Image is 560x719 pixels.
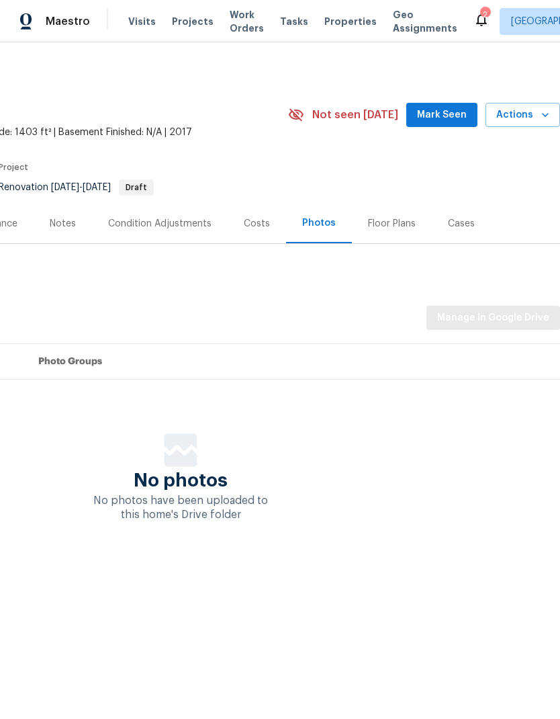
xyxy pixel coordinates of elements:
span: [DATE] [51,183,79,192]
span: Visits [128,15,156,28]
span: Mark Seen [417,107,467,124]
span: Not seen [DATE] [312,108,398,122]
span: Geo Assignments [393,8,457,35]
span: Work Orders [230,8,264,35]
span: Actions [496,107,549,124]
span: - [51,183,111,192]
div: Condition Adjustments [108,217,212,230]
div: Floor Plans [368,217,416,230]
th: Photo Groups [28,344,560,380]
button: Mark Seen [406,103,477,128]
div: Costs [244,217,270,230]
span: [DATE] [83,183,111,192]
div: Notes [50,217,76,230]
span: No photos have been uploaded to this home's Drive folder [93,495,268,520]
div: 2 [480,8,489,22]
span: Manage in Google Drive [437,310,549,327]
span: No photos [134,474,228,487]
span: Tasks [280,17,308,26]
button: Manage in Google Drive [426,306,560,331]
button: Actions [485,103,560,128]
span: Draft [120,183,152,192]
span: Projects [172,15,214,28]
div: Cases [448,217,475,230]
span: Maestro [46,15,90,28]
div: Photos [302,216,336,230]
span: Properties [324,15,377,28]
